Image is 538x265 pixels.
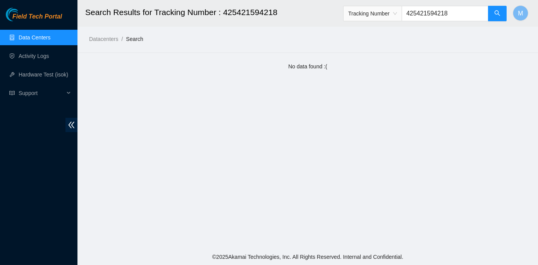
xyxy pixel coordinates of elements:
a: Search [126,36,143,42]
button: search [488,6,507,21]
div: No data found :( [85,62,530,71]
a: Data Centers [19,34,50,41]
span: M [518,8,523,18]
a: Hardware Test (isok) [19,71,68,78]
button: M [513,5,528,21]
span: Support [19,85,64,101]
a: Activity Logs [19,53,49,59]
img: Akamai Technologies [6,8,39,21]
span: / [121,36,123,42]
a: Akamai TechnologiesField Tech Portal [6,14,62,24]
footer: © 2025 Akamai Technologies, Inc. All Rights Reserved. Internal and Confidential. [77,249,538,265]
input: Enter text here... [402,6,488,21]
a: Datacenters [89,36,118,42]
span: Field Tech Portal [12,13,62,20]
span: double-left [65,118,77,132]
span: Tracking Number [348,8,397,19]
span: search [494,10,500,17]
span: read [9,90,15,96]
